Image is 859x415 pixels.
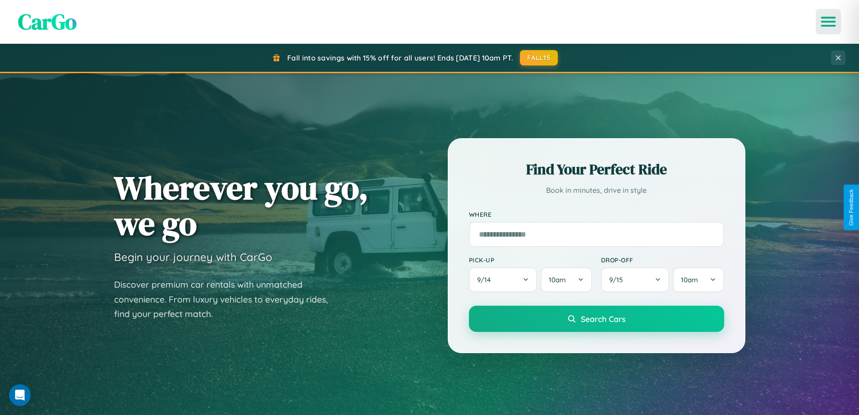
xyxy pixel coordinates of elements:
button: 9/14 [469,267,537,292]
p: Discover premium car rentals with unmatched convenience. From luxury vehicles to everyday rides, ... [114,277,340,322]
h1: Wherever you go, we go [114,170,368,241]
span: 9 / 15 [609,275,627,284]
div: Give Feedback [848,189,854,226]
div: Open Intercom Messenger [9,384,31,406]
span: CarGo [18,7,77,37]
button: 9/15 [601,267,670,292]
span: 10am [549,275,566,284]
span: Fall into savings with 15% off for all users! Ends [DATE] 10am PT. [287,53,513,62]
h3: Begin your journey with CarGo [114,250,272,264]
button: Search Cars [469,306,724,332]
label: Where [469,210,724,218]
label: Pick-up [469,256,592,264]
button: 10am [673,267,724,292]
button: FALL15 [520,50,558,65]
button: Open menu [816,9,841,34]
span: 9 / 14 [477,275,495,284]
p: Book in minutes, drive in style [469,184,724,197]
button: 10am [541,267,592,292]
label: Drop-off [601,256,724,264]
span: Search Cars [581,314,625,324]
span: 10am [681,275,698,284]
h2: Find Your Perfect Ride [469,159,724,179]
